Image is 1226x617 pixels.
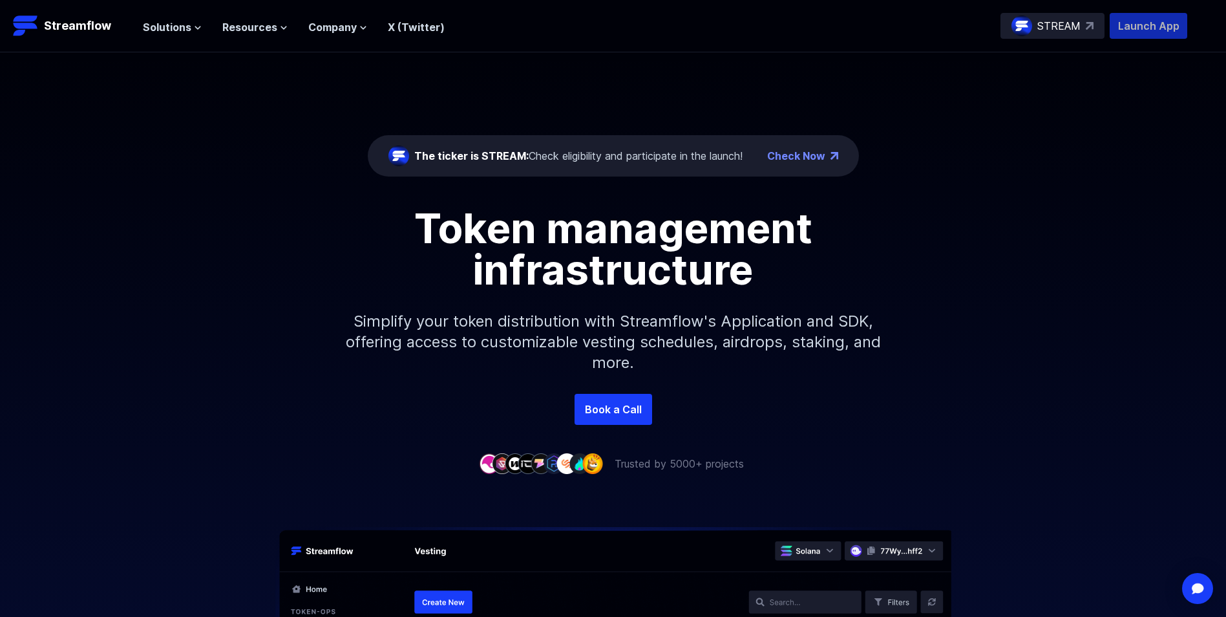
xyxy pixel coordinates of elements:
[1011,16,1032,36] img: streamflow-logo-circle.png
[830,152,838,160] img: top-right-arrow.png
[414,148,743,164] div: Check eligibility and participate in the launch!
[492,453,513,473] img: company-2
[505,453,525,473] img: company-3
[767,148,825,164] a: Check Now
[388,146,409,166] img: streamflow-logo-circle.png
[479,453,500,473] img: company-1
[44,17,111,35] p: Streamflow
[1037,18,1081,34] p: STREAM
[575,394,652,425] a: Book a Call
[1182,573,1213,604] div: Open Intercom Messenger
[414,149,529,162] span: The ticker is STREAM:
[1086,22,1094,30] img: top-right-arrow.svg
[222,19,288,35] button: Resources
[1000,13,1104,39] a: STREAM
[335,290,891,394] p: Simplify your token distribution with Streamflow's Application and SDK, offering access to custom...
[143,19,191,35] span: Solutions
[582,453,603,473] img: company-9
[222,19,277,35] span: Resources
[388,21,445,34] a: X (Twitter)
[143,19,202,35] button: Solutions
[615,456,744,471] p: Trusted by 5000+ projects
[308,19,367,35] button: Company
[322,208,904,290] h1: Token management infrastructure
[531,453,551,473] img: company-5
[13,13,39,39] img: Streamflow Logo
[544,453,564,473] img: company-6
[13,13,130,39] a: Streamflow
[556,453,577,473] img: company-7
[518,453,538,473] img: company-4
[1110,13,1187,39] button: Launch App
[569,453,590,473] img: company-8
[308,19,357,35] span: Company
